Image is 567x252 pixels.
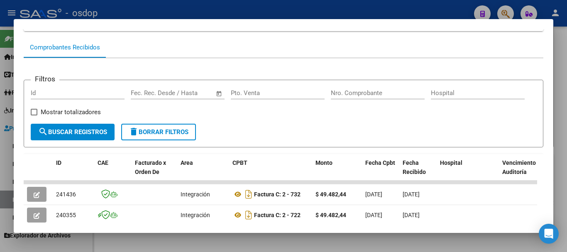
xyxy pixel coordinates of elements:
[181,159,193,166] span: Area
[131,89,164,97] input: Fecha inicio
[403,212,420,218] span: [DATE]
[94,154,132,191] datatable-header-cell: CAE
[499,154,536,191] datatable-header-cell: Vencimiento Auditoría
[403,191,420,198] span: [DATE]
[38,128,107,136] span: Buscar Registros
[232,159,247,166] span: CPBT
[132,154,177,191] datatable-header-cell: Facturado x Orden De
[315,159,332,166] span: Monto
[365,191,382,198] span: [DATE]
[399,154,437,191] datatable-header-cell: Fecha Recibido
[41,107,101,117] span: Mostrar totalizadores
[129,127,139,137] mat-icon: delete
[53,154,94,191] datatable-header-cell: ID
[98,159,108,166] span: CAE
[403,159,426,176] span: Fecha Recibido
[56,159,61,166] span: ID
[539,224,559,244] div: Open Intercom Messenger
[31,73,59,84] h3: Filtros
[315,191,346,198] strong: $ 49.482,44
[56,191,76,198] span: 241436
[243,188,254,201] i: Descargar documento
[121,124,196,140] button: Borrar Filtros
[215,89,224,98] button: Open calendar
[362,154,399,191] datatable-header-cell: Fecha Cpbt
[129,128,188,136] span: Borrar Filtros
[31,124,115,140] button: Buscar Registros
[254,191,301,198] strong: Factura C: 2 - 732
[181,191,210,198] span: Integración
[365,159,395,166] span: Fecha Cpbt
[177,154,229,191] datatable-header-cell: Area
[315,212,346,218] strong: $ 49.482,44
[312,154,362,191] datatable-header-cell: Monto
[172,89,212,97] input: Fecha fin
[243,208,254,222] i: Descargar documento
[437,154,499,191] datatable-header-cell: Hospital
[502,159,536,176] span: Vencimiento Auditoría
[30,43,100,52] div: Comprobantes Recibidos
[365,212,382,218] span: [DATE]
[38,127,48,137] mat-icon: search
[56,212,76,218] span: 240355
[181,212,210,218] span: Integración
[135,159,166,176] span: Facturado x Orden De
[254,212,301,218] strong: Factura C: 2 - 722
[229,154,312,191] datatable-header-cell: CPBT
[440,159,462,166] span: Hospital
